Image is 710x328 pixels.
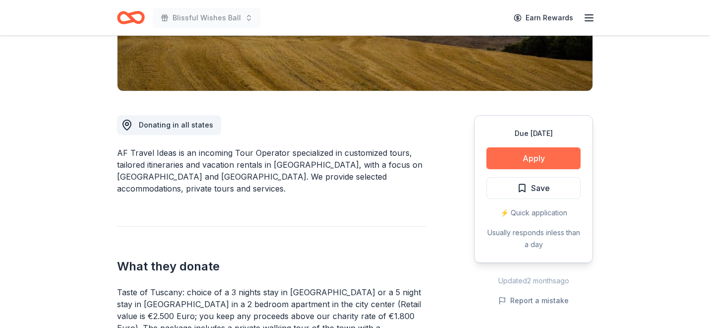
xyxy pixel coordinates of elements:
h2: What they donate [117,259,426,274]
div: ⚡️ Quick application [486,207,581,219]
span: Save [531,182,550,195]
span: Blissful Wishes Ball [173,12,241,24]
div: Due [DATE] [486,128,581,139]
span: Donating in all states [139,121,213,129]
a: Home [117,6,145,29]
div: Usually responds in less than a day [486,227,581,251]
a: Earn Rewards [508,9,579,27]
div: Updated 2 months ago [474,275,593,287]
button: Report a mistake [498,295,569,307]
div: AF Travel Ideas is an incoming Tour Operator specialized in customized tours, tailored itinerarie... [117,147,426,195]
button: Apply [486,147,581,169]
button: Save [486,177,581,199]
button: Blissful Wishes Ball [153,8,261,28]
